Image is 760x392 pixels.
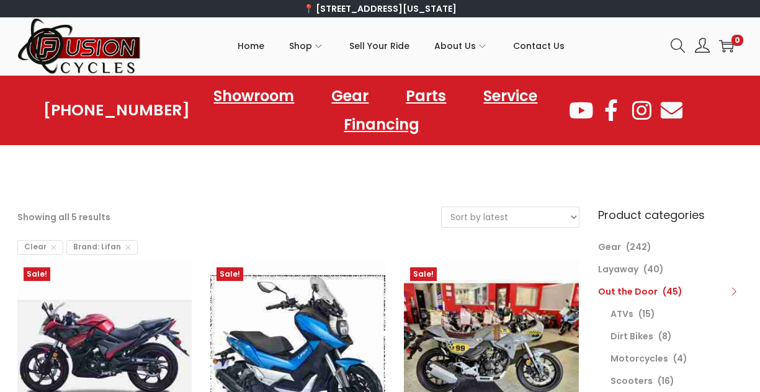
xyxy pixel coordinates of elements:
a: About Us [434,18,488,74]
nav: Primary navigation [141,18,661,74]
span: Shop [289,30,312,61]
a: Shop [289,18,324,74]
a: Motorcycles [610,352,668,365]
a: Sell Your Ride [349,18,409,74]
a: Showroom [201,82,306,110]
span: (45) [663,285,682,298]
span: (40) [643,263,664,275]
h6: Product categories [598,207,743,223]
span: (4) [673,352,687,365]
span: Clear [17,240,63,255]
a: Contact Us [513,18,565,74]
a: 📍 [STREET_ADDRESS][US_STATE] [303,2,457,15]
span: Home [238,30,264,61]
a: Service [471,82,550,110]
a: 0 [719,38,734,53]
a: Out the Door [598,285,658,298]
span: About Us [434,30,476,61]
a: Dirt Bikes [610,330,653,342]
a: Layaway [598,263,638,275]
span: Sell Your Ride [349,30,409,61]
span: Brand: Lifan [66,240,138,255]
a: Gear [319,82,381,110]
span: (15) [638,308,655,320]
a: Parts [393,82,458,110]
a: ATVs [610,308,633,320]
span: (16) [658,375,674,387]
a: Gear [598,241,621,253]
span: (8) [658,330,672,342]
span: Contact Us [513,30,565,61]
a: [PHONE_NUMBER] [43,102,190,119]
select: Shop order [442,207,579,227]
a: Home [238,18,264,74]
a: Financing [331,110,432,139]
span: (242) [626,241,651,253]
p: Showing all 5 results [17,208,110,226]
a: Scooters [610,375,653,387]
img: Woostify retina logo [17,17,141,75]
nav: Menu [190,82,568,139]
